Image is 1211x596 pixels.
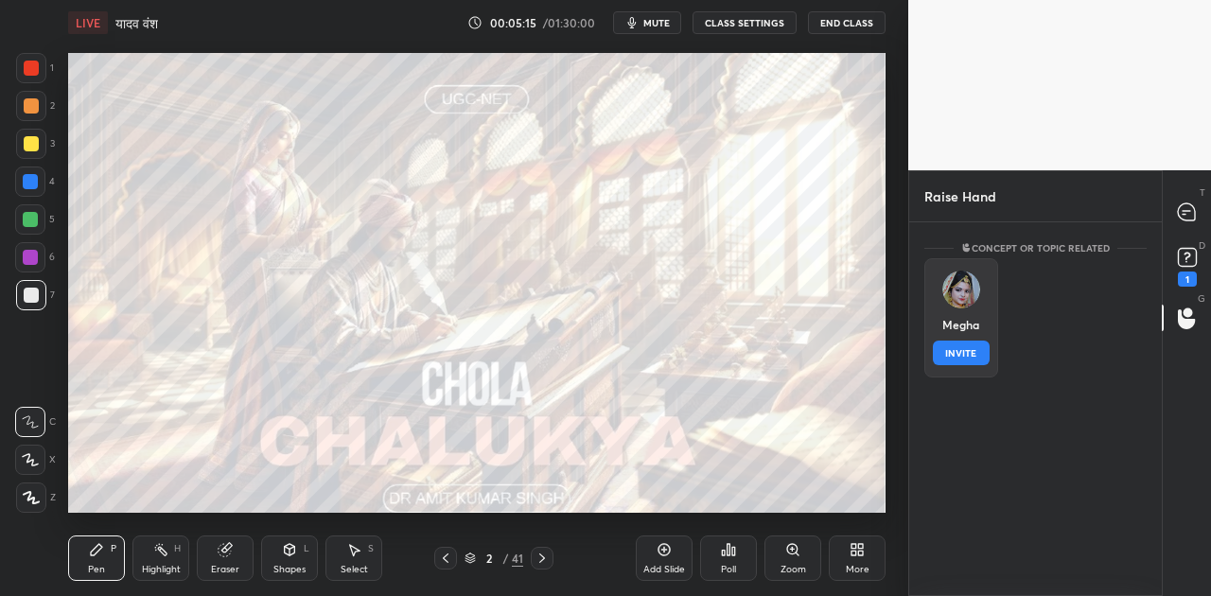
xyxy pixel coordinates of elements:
div: L [304,544,309,553]
div: H [174,544,181,553]
div: Pen [88,565,105,574]
div: Megha [942,316,979,333]
div: Eraser [211,565,239,574]
div: Z [16,482,56,513]
div: Zoom [781,565,806,574]
div: 41 [512,550,523,567]
img: 650c9edbb4ff4258908e4b36288612c3.jpg [942,271,980,308]
div: Select [341,565,368,574]
div: LIVE [68,11,108,34]
div: Add Slide [643,565,685,574]
button: INVITE [933,341,990,365]
p: Raise Hand [909,171,1011,221]
div: 1 [16,53,54,83]
button: CLASS SETTINGS [693,11,797,34]
div: P [111,544,116,553]
div: More [846,565,869,574]
div: 2 [16,91,55,121]
button: mute [613,11,681,34]
div: / [502,552,508,564]
div: 3 [16,129,55,159]
p: D [1199,238,1205,253]
div: C [15,407,56,437]
div: 2 [480,552,499,564]
div: grid [909,222,1162,596]
p: T [1200,185,1205,200]
p: G [1198,291,1205,306]
h4: यादव वंश [115,14,158,32]
button: End Class [808,11,886,34]
div: Shapes [273,565,306,574]
span: mute [643,16,670,29]
div: 1 [1178,272,1197,287]
div: 7 [16,280,55,310]
div: Highlight [142,565,181,574]
p: Concept or Topic related [954,236,1118,260]
div: Poll [721,565,736,574]
div: 6 [15,242,55,272]
div: X [15,445,56,475]
div: 5 [15,204,55,235]
div: S [368,544,374,553]
div: 4 [15,167,55,197]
